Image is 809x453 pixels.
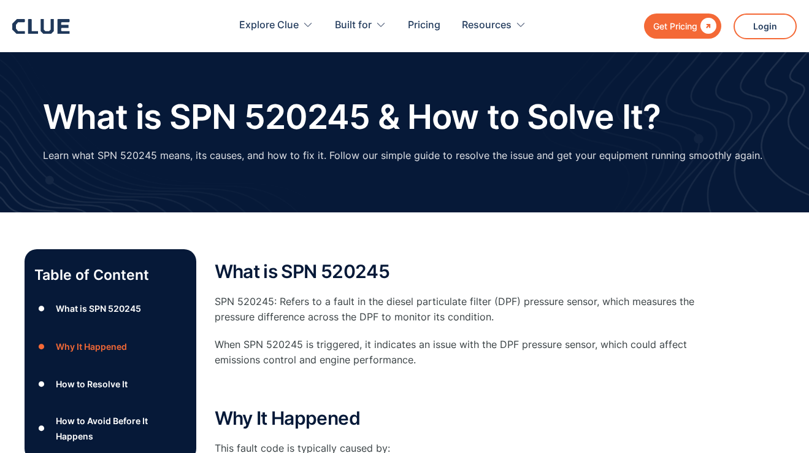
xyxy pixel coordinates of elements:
div: ● [34,300,49,318]
a: ●What is SPN 520245 [34,300,186,318]
a: ●How to Avoid Before It Happens [34,413,186,444]
div: Explore Clue [239,6,299,45]
a: ●Why It Happened [34,337,186,355]
div: Built for [335,6,386,45]
p: Learn what SPN 520245 means, its causes, and how to fix it. Follow our simple guide to resolve th... [43,148,762,163]
h2: Why It Happened [215,408,705,428]
div: How to Avoid Before It Happens [56,413,186,444]
h1: What is SPN 520245 & How to Solve It? [43,98,661,136]
div: Resources [462,6,512,45]
div: Explore Clue [239,6,313,45]
div: Get Pricing [653,18,697,34]
h2: What is SPN 520245 [215,261,705,282]
div: What is SPN 520245 [56,301,141,316]
div: Why It Happened [56,339,127,354]
div: How to Resolve It [56,376,128,392]
a: ●How to Resolve It [34,375,186,393]
div: ● [34,419,49,438]
div:  [697,18,716,34]
p: When SPN 520245 is triggered, it indicates an issue with the DPF pressure sensor, which could aff... [215,337,705,368]
div: ● [34,337,49,355]
p: ‍ [215,381,705,396]
a: Pricing [408,6,440,45]
p: SPN 520245: Refers to a fault in the diesel particulate filter (DPF) pressure sensor, which measu... [215,294,705,325]
div: Resources [462,6,526,45]
div: ● [34,375,49,393]
a: Login [734,14,797,39]
a: Get Pricing [644,14,721,39]
p: Table of Content [34,265,186,285]
div: Built for [335,6,372,45]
